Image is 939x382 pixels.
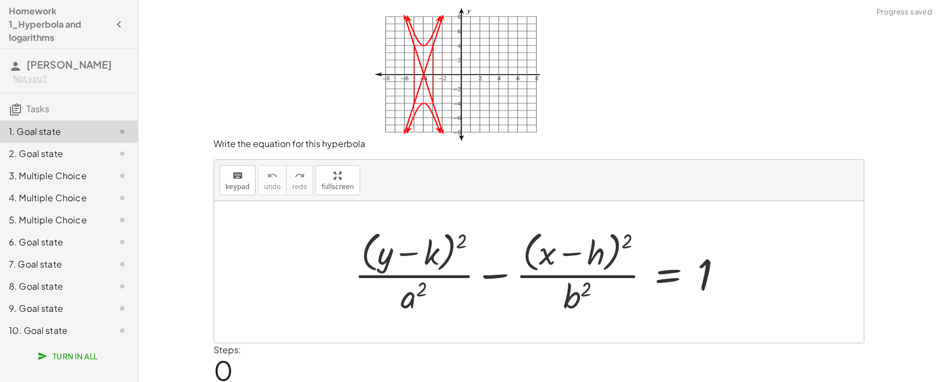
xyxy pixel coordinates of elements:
span: fullscreen [321,183,354,191]
i: redo [294,169,305,182]
i: Task not started. [116,324,129,337]
span: Tasks [27,103,49,114]
div: 7. Goal state [9,258,98,271]
h4: Homework 1_Hyperbola and logarithms [9,4,109,44]
span: redo [292,183,307,191]
div: 3. Multiple Choice [9,169,98,182]
i: Task not started. [116,169,129,182]
div: 1. Goal state [9,125,98,138]
img: 791cfa3b6f9f595e18c334efa8c93cb7a51a5666cb941bdaa77b805e7606e9c9.png [365,7,540,147]
i: Task not started. [116,213,129,227]
i: Task not started. [116,280,129,293]
div: 9. Goal state [9,302,98,315]
span: [PERSON_NAME] [27,58,112,71]
i: Task not started. [116,302,129,315]
div: 10. Goal state [9,324,98,337]
i: undo [267,169,278,182]
i: Task not started. [116,147,129,160]
span: keypad [226,183,250,191]
div: Not you? [13,73,129,84]
button: fullscreen [315,165,360,195]
button: undoundo [258,165,287,195]
span: Progress saved [876,7,932,18]
span: Turn In All [40,351,98,361]
i: Task not started. [116,191,129,205]
i: Task not started. [116,125,129,138]
span: undo [264,183,281,191]
div: 6. Goal state [9,236,98,249]
div: 2. Goal state [9,147,98,160]
div: 5. Multiple Choice [9,213,98,227]
button: keyboardkeypad [220,165,256,195]
i: Task not started. [116,236,129,249]
label: Steps: [214,344,241,355]
button: redoredo [286,165,313,195]
div: 8. Goal state [9,280,98,293]
div: 4. Multiple Choice [9,191,98,205]
button: Turn In All [31,346,107,366]
i: keyboard [232,169,243,182]
p: Write the equation for this hyperbola [214,7,864,150]
i: Task not started. [116,258,129,271]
